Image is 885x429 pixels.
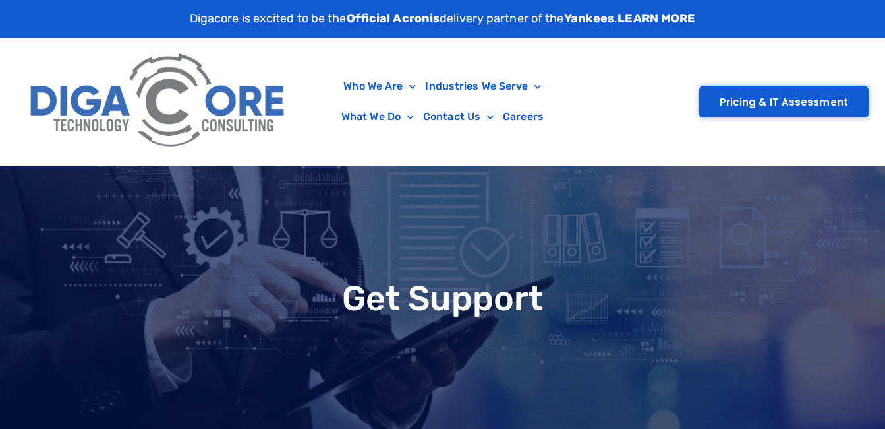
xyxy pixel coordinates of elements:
strong: Official Acronis [347,11,440,26]
a: Careers [498,102,548,132]
span: Pricing & IT Assessment [720,97,848,107]
h1: Get Support [7,281,878,315]
a: Pricing & IT Assessment [699,86,869,117]
a: Contact Us [418,102,498,132]
a: What We Do [337,102,418,132]
a: Who We Are [339,71,420,102]
img: Digacore Logo [23,44,294,159]
strong: Yankees [564,11,615,26]
a: Industries We Serve [420,71,546,102]
nav: Menu [300,71,585,132]
a: LEARN MORE [617,11,695,26]
p: Digacore is excited to be the delivery partner of the . [190,10,696,28]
